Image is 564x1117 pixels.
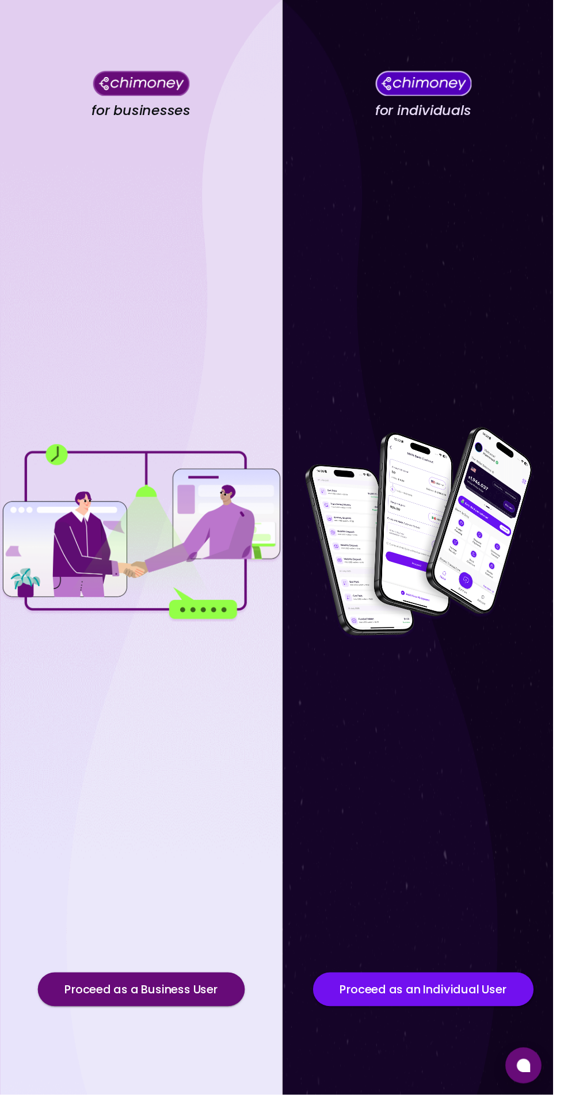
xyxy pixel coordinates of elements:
h4: for individuals [383,104,481,121]
button: Proceed as a Business User [39,992,250,1027]
h4: for businesses [94,104,195,121]
img: Chimoney for individuals [383,72,481,98]
button: Proceed as an Individual User [319,992,544,1027]
button: Open chat window [516,1069,552,1105]
img: Chimoney for businesses [95,72,193,98]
